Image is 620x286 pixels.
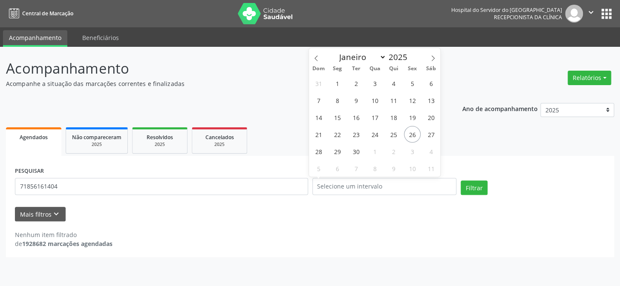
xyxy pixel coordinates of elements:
[423,92,439,109] span: Setembro 13, 2025
[310,143,327,160] span: Setembro 28, 2025
[599,6,614,21] button: apps
[15,207,66,222] button: Mais filtroskeyboard_arrow_down
[329,160,346,177] span: Outubro 6, 2025
[198,141,241,148] div: 2025
[6,6,73,20] a: Central de Marcação
[348,109,364,126] span: Setembro 16, 2025
[386,51,414,63] input: Year
[348,92,364,109] span: Setembro 9, 2025
[423,75,439,92] span: Setembro 6, 2025
[310,160,327,177] span: Outubro 5, 2025
[404,92,421,109] span: Setembro 12, 2025
[462,103,537,114] p: Ano de acompanhamento
[72,141,121,148] div: 2025
[461,180,487,195] button: Filtrar
[404,126,421,143] span: Setembro 26, 2025
[385,109,402,126] span: Setembro 18, 2025
[15,178,308,195] input: Nome, código do beneficiário ou CPF
[72,134,121,141] span: Não compareceram
[384,66,403,71] span: Qui
[423,160,439,177] span: Outubro 11, 2025
[366,92,383,109] span: Setembro 10, 2025
[365,66,384,71] span: Qua
[565,5,583,23] img: img
[348,160,364,177] span: Outubro 7, 2025
[404,143,421,160] span: Outubro 3, 2025
[310,75,327,92] span: Agosto 31, 2025
[348,126,364,143] span: Setembro 23, 2025
[494,14,562,21] span: Recepcionista da clínica
[421,66,440,71] span: Sáb
[404,160,421,177] span: Outubro 10, 2025
[15,230,112,239] div: Nenhum item filtrado
[404,75,421,92] span: Setembro 5, 2025
[15,165,44,178] label: PESQUISAR
[423,126,439,143] span: Setembro 27, 2025
[329,109,346,126] span: Setembro 15, 2025
[329,75,346,92] span: Setembro 1, 2025
[22,240,112,248] strong: 1928682 marcações agendadas
[385,160,402,177] span: Outubro 9, 2025
[568,71,611,85] button: Relatórios
[6,79,432,88] p: Acompanhe a situação das marcações correntes e finalizadas
[138,141,181,148] div: 2025
[423,143,439,160] span: Outubro 4, 2025
[366,75,383,92] span: Setembro 3, 2025
[586,8,596,17] i: 
[309,66,328,71] span: Dom
[312,178,457,195] input: Selecione um intervalo
[6,58,432,79] p: Acompanhamento
[385,143,402,160] span: Outubro 2, 2025
[451,6,562,14] div: Hospital do Servidor do [GEOGRAPHIC_DATA]
[76,30,125,45] a: Beneficiários
[366,109,383,126] span: Setembro 17, 2025
[20,134,48,141] span: Agendados
[348,75,364,92] span: Setembro 2, 2025
[385,126,402,143] span: Setembro 25, 2025
[329,92,346,109] span: Setembro 8, 2025
[147,134,173,141] span: Resolvidos
[329,143,346,160] span: Setembro 29, 2025
[15,239,112,248] div: de
[310,92,327,109] span: Setembro 7, 2025
[22,10,73,17] span: Central de Marcação
[404,109,421,126] span: Setembro 19, 2025
[423,109,439,126] span: Setembro 20, 2025
[205,134,234,141] span: Cancelados
[310,109,327,126] span: Setembro 14, 2025
[385,92,402,109] span: Setembro 11, 2025
[52,209,61,219] i: keyboard_arrow_down
[335,51,386,63] select: Month
[328,66,346,71] span: Seg
[403,66,421,71] span: Sex
[310,126,327,143] span: Setembro 21, 2025
[366,126,383,143] span: Setembro 24, 2025
[348,143,364,160] span: Setembro 30, 2025
[329,126,346,143] span: Setembro 22, 2025
[583,5,599,23] button: 
[346,66,365,71] span: Ter
[366,143,383,160] span: Outubro 1, 2025
[385,75,402,92] span: Setembro 4, 2025
[366,160,383,177] span: Outubro 8, 2025
[3,30,67,47] a: Acompanhamento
